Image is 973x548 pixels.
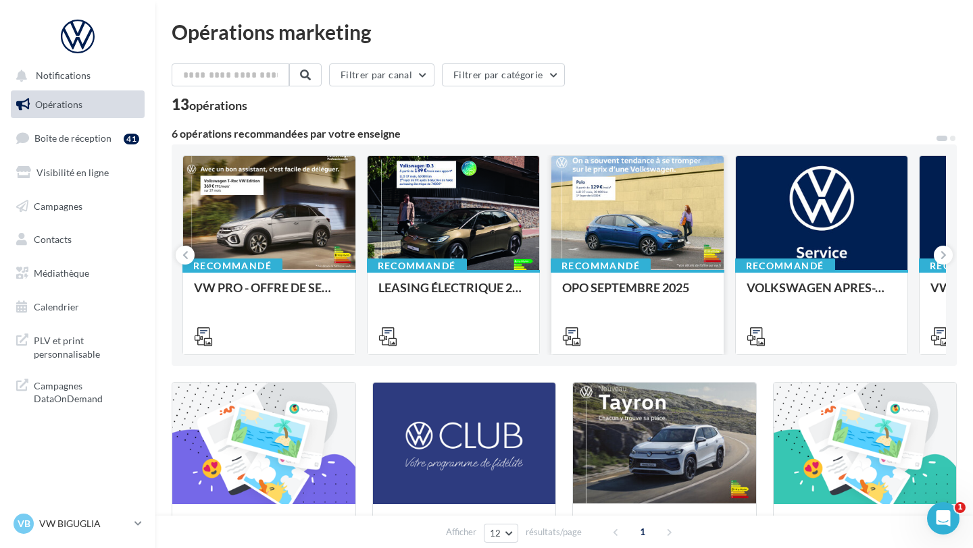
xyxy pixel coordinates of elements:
[955,502,966,513] span: 1
[34,267,89,279] span: Médiathèque
[39,517,129,530] p: VW BIGUGLIA
[632,521,653,543] span: 1
[329,63,434,86] button: Filtrer par canal
[34,301,79,312] span: Calendrier
[172,97,247,112] div: 13
[36,70,91,82] span: Notifications
[484,524,518,543] button: 12
[735,258,835,273] div: Recommandé
[172,22,957,42] div: Opérations marketing
[18,517,30,530] span: VB
[367,258,467,273] div: Recommandé
[747,281,897,308] div: VOLKSWAGEN APRES-VENTE
[8,293,147,321] a: Calendrier
[562,281,713,308] div: OPO SEPTEMBRE 2025
[490,528,501,539] span: 12
[446,526,476,539] span: Afficher
[35,99,82,110] span: Opérations
[8,259,147,287] a: Médiathèque
[11,511,145,537] a: VB VW BIGUGLIA
[8,225,147,254] a: Contacts
[34,200,82,211] span: Campagnes
[34,331,139,360] span: PLV et print personnalisable
[124,134,139,144] div: 41
[8,192,147,221] a: Campagnes
[927,502,959,535] iframe: Intercom live chat
[8,124,147,153] a: Boîte de réception41
[34,132,111,144] span: Boîte de réception
[8,90,147,119] a: Opérations
[194,281,345,308] div: VW PRO - OFFRE DE SEPTEMBRE 25
[378,281,529,308] div: LEASING ÉLECTRIQUE 2025
[526,526,582,539] span: résultats/page
[172,128,935,139] div: 6 opérations recommandées par votre enseigne
[34,234,72,245] span: Contacts
[8,371,147,411] a: Campagnes DataOnDemand
[442,63,565,86] button: Filtrer par catégorie
[36,167,109,178] span: Visibilité en ligne
[34,377,139,406] span: Campagnes DataOnDemand
[182,258,282,273] div: Recommandé
[8,326,147,366] a: PLV et print personnalisable
[189,99,247,111] div: opérations
[551,258,651,273] div: Recommandé
[8,159,147,187] a: Visibilité en ligne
